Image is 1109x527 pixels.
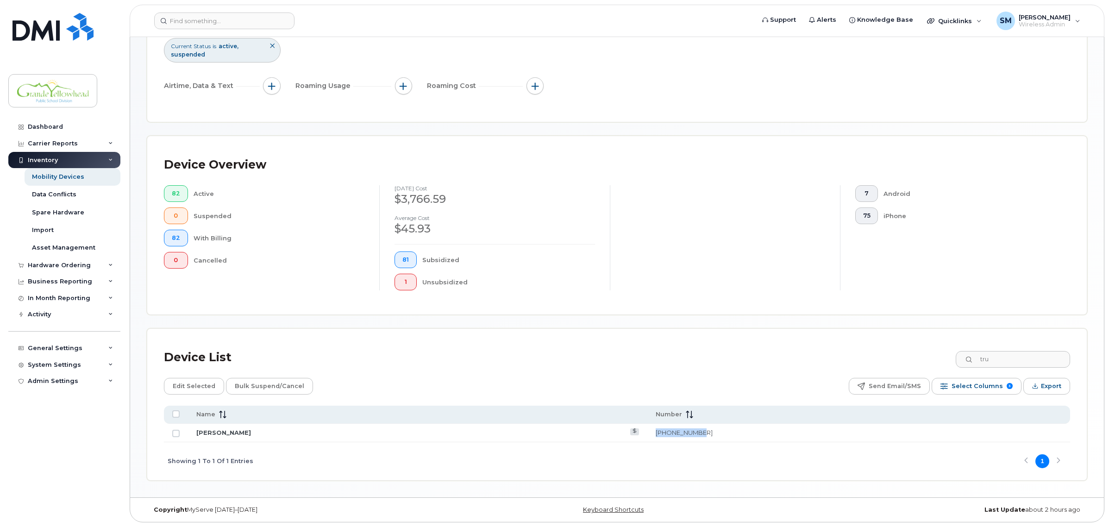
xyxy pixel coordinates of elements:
[172,212,180,220] span: 0
[1019,13,1071,21] span: [PERSON_NAME]
[164,345,232,370] div: Device List
[1019,21,1071,28] span: Wireless Admin
[952,379,1003,393] span: Select Columns
[235,379,304,393] span: Bulk Suspend/Cancel
[196,429,251,436] a: [PERSON_NAME]
[395,191,595,207] div: $3,766.59
[154,506,187,513] strong: Copyright
[984,506,1025,513] strong: Last Update
[154,13,294,29] input: Find something...
[164,185,188,202] button: 82
[422,251,595,268] div: Subsidized
[422,274,595,290] div: Unsubsidized
[395,274,417,290] button: 1
[863,212,871,220] span: 75
[427,81,479,91] span: Roaming Cost
[990,12,1087,30] div: Steven Mercer
[164,81,236,91] span: Airtime, Data & Text
[1023,378,1070,395] button: Export
[869,379,921,393] span: Send Email/SMS
[883,185,1055,202] div: Android
[164,378,224,395] button: Edit Selected
[219,43,238,50] span: active
[855,185,878,202] button: 7
[774,506,1087,514] div: about 2 hours ago
[843,11,920,29] a: Knowledge Base
[213,42,216,50] span: is
[656,429,713,436] a: [PHONE_NUMBER]
[172,234,180,242] span: 82
[1035,454,1049,468] button: Page 1
[171,42,211,50] span: Current Status
[656,410,682,419] span: Number
[172,257,180,264] span: 0
[395,185,595,191] h4: [DATE] cost
[630,428,639,435] a: View Last Bill
[402,278,409,286] span: 1
[756,11,802,29] a: Support
[583,506,644,513] a: Keyboard Shortcuts
[226,378,313,395] button: Bulk Suspend/Cancel
[194,230,365,246] div: With Billing
[147,506,460,514] div: MyServe [DATE]–[DATE]
[172,190,180,197] span: 82
[168,454,253,468] span: Showing 1 To 1 Of 1 Entries
[164,252,188,269] button: 0
[863,190,871,197] span: 7
[196,410,215,419] span: Name
[402,256,409,263] span: 81
[857,15,913,25] span: Knowledge Base
[938,17,972,25] span: Quicklinks
[770,15,796,25] span: Support
[164,230,188,246] button: 82
[883,207,1055,224] div: iPhone
[921,12,988,30] div: Quicklinks
[849,378,930,395] button: Send Email/SMS
[171,51,205,58] span: suspended
[855,207,878,224] button: 75
[395,221,595,237] div: $45.93
[295,81,353,91] span: Roaming Usage
[1041,379,1061,393] span: Export
[956,351,1070,368] input: Search Device List ...
[164,153,266,177] div: Device Overview
[932,378,1021,395] button: Select Columns 3
[1007,383,1013,389] span: 3
[164,207,188,224] button: 0
[194,252,365,269] div: Cancelled
[395,251,417,268] button: 81
[395,215,595,221] h4: Average cost
[194,185,365,202] div: Active
[173,379,215,393] span: Edit Selected
[1000,15,1012,26] span: SM
[817,15,836,25] span: Alerts
[194,207,365,224] div: Suspended
[802,11,843,29] a: Alerts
